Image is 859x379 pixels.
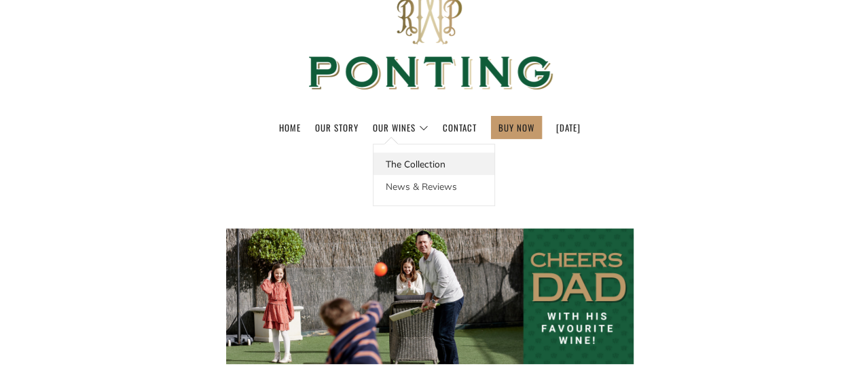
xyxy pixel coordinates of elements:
[443,117,477,138] a: Contact
[498,117,534,138] a: BUY NOW
[226,164,634,196] h1: [DATE]
[373,117,428,138] a: Our Wines
[373,153,494,175] a: The Collection
[279,117,301,138] a: Home
[315,117,359,138] a: Our Story
[373,175,494,197] a: News & Reviews
[556,117,581,138] a: [DATE]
